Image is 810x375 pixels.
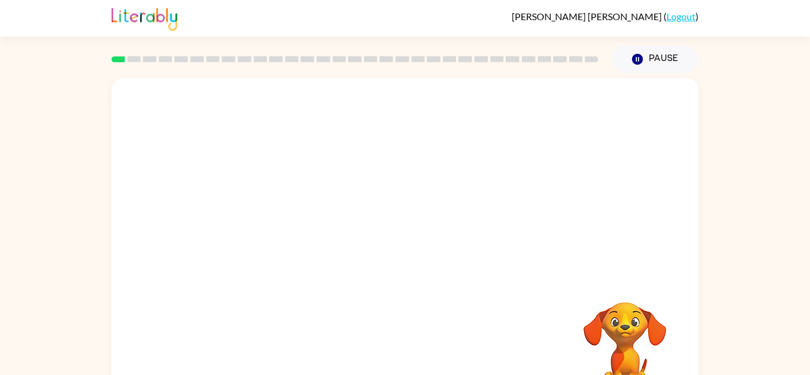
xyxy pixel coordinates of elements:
[667,11,696,22] a: Logout
[512,11,664,22] span: [PERSON_NAME] [PERSON_NAME]
[111,5,177,31] img: Literably
[613,46,699,73] button: Pause
[512,11,699,22] div: ( )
